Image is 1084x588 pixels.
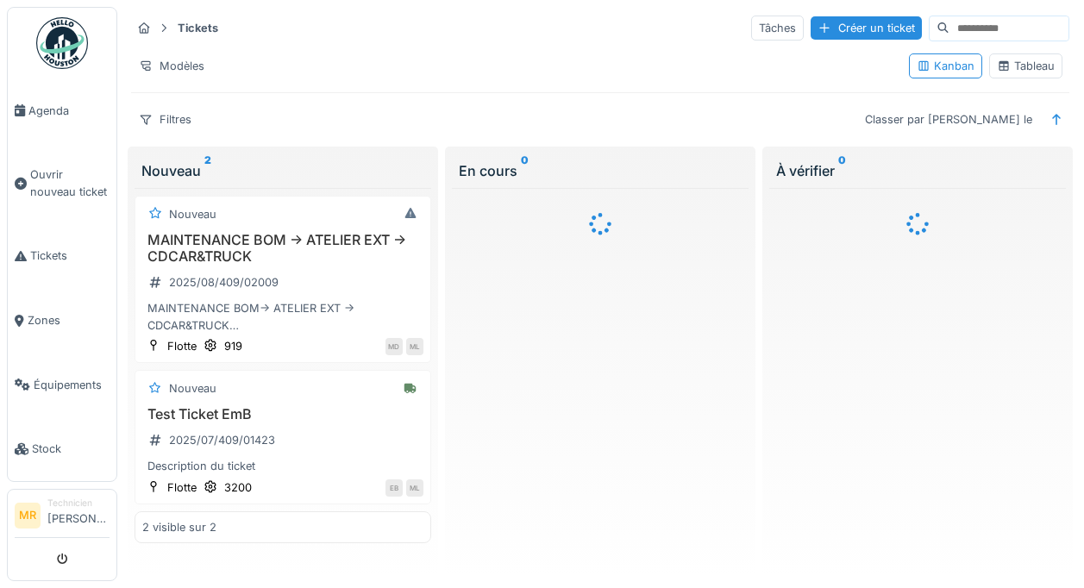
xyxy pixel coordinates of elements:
[8,143,116,224] a: Ouvrir nouveau ticket
[224,338,242,354] div: 919
[142,519,216,535] div: 2 visible sur 2
[406,479,423,497] div: ML
[167,479,197,496] div: Flotte
[776,160,1059,181] div: À vérifier
[169,274,279,291] div: 2025/08/409/02009
[142,406,423,422] h3: Test Ticket EmB
[28,312,110,328] span: Zones
[459,160,742,181] div: En cours
[30,166,110,199] span: Ouvrir nouveau ticket
[8,224,116,289] a: Tickets
[169,432,275,448] div: 2025/07/409/01423
[142,300,423,333] div: MAINTENANCE BOM-> ATELIER EXT -> CDCAR&TRUCK PRISE EN CHARGE LE [DATE] -> CDCAR&TRUCK
[36,17,88,69] img: Badge_color-CXgf-gQk.svg
[32,441,110,457] span: Stock
[171,20,225,36] strong: Tickets
[131,53,212,78] div: Modèles
[47,497,110,534] li: [PERSON_NAME]
[28,103,110,119] span: Agenda
[141,160,424,181] div: Nouveau
[917,58,974,74] div: Kanban
[131,107,199,132] div: Filtres
[34,377,110,393] span: Équipements
[142,458,423,474] div: Description du ticket
[15,503,41,529] li: MR
[224,479,252,496] div: 3200
[385,338,403,355] div: MD
[47,497,110,510] div: Technicien
[8,417,116,482] a: Stock
[751,16,804,41] div: Tâches
[30,247,110,264] span: Tickets
[169,380,216,397] div: Nouveau
[385,479,403,497] div: EB
[857,107,1040,132] div: Classer par [PERSON_NAME] le
[8,288,116,353] a: Zones
[521,160,529,181] sup: 0
[8,353,116,417] a: Équipements
[167,338,197,354] div: Flotte
[15,497,110,538] a: MR Technicien[PERSON_NAME]
[838,160,846,181] sup: 0
[406,338,423,355] div: ML
[811,16,922,40] div: Créer un ticket
[169,206,216,222] div: Nouveau
[204,160,211,181] sup: 2
[142,232,423,265] h3: MAINTENANCE BOM -> ATELIER EXT -> CDCAR&TRUCK
[8,78,116,143] a: Agenda
[997,58,1055,74] div: Tableau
